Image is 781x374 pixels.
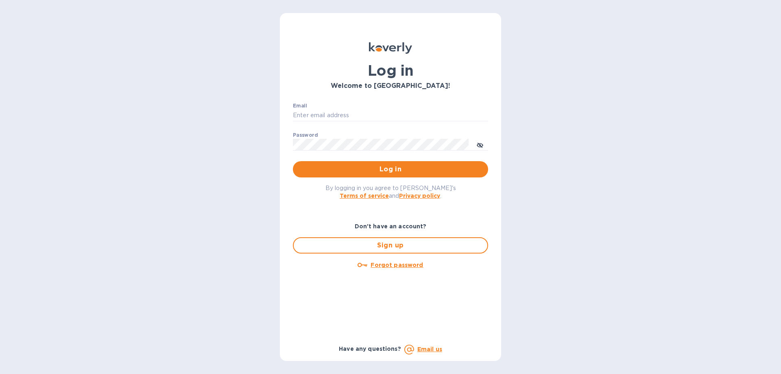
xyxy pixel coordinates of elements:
[293,237,488,254] button: Sign up
[293,161,488,177] button: Log in
[293,109,488,122] input: Enter email address
[399,192,440,199] a: Privacy policy
[355,223,427,230] b: Don't have an account?
[325,185,456,199] span: By logging in you agree to [PERSON_NAME]'s and .
[417,346,442,352] a: Email us
[371,262,423,268] u: Forgot password
[293,82,488,90] h3: Welcome to [GEOGRAPHIC_DATA]!
[339,346,401,352] b: Have any questions?
[293,62,488,79] h1: Log in
[293,103,307,108] label: Email
[340,192,389,199] a: Terms of service
[293,133,318,138] label: Password
[472,136,488,153] button: toggle password visibility
[300,241,481,250] span: Sign up
[369,42,412,54] img: Koverly
[299,164,482,174] span: Log in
